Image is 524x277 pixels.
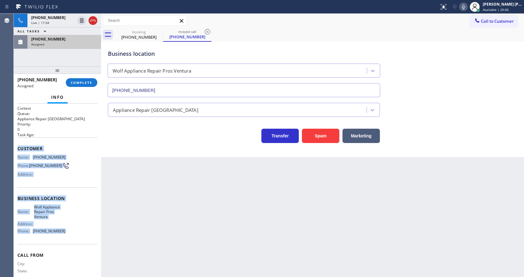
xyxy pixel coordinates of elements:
[108,83,380,97] input: Phone Number
[115,30,163,34] div: booking
[17,132,97,137] h2: Task Age:
[481,18,514,24] span: Call to Customer
[342,129,380,143] button: Marketing
[17,269,34,273] span: State:
[17,261,34,266] span: City:
[17,155,33,160] span: Name:
[17,29,40,33] span: ALL TASKS
[483,7,509,12] span: Available | 20:06
[17,83,33,88] span: Assigned
[51,94,64,100] span: Info
[17,229,33,233] span: Phone:
[113,67,191,74] div: Wolf Appliance Repair Pros Ventura
[47,91,68,103] button: Info
[17,172,34,177] span: Address:
[302,129,339,143] button: Spam
[115,28,163,42] div: (703) 509-3065
[108,50,380,58] div: Business location
[14,27,52,35] button: ALL TASKS
[17,106,97,111] h1: Context
[17,127,97,132] p: 0
[17,163,29,168] span: Phone:
[17,116,97,122] p: Appliance Repair [GEOGRAPHIC_DATA]
[89,16,97,25] button: Hang up
[17,209,34,214] span: Name:
[113,106,198,113] div: Appliance Repair [GEOGRAPHIC_DATA]
[77,16,86,25] button: Hold Customer
[31,36,65,42] span: [PHONE_NUMBER]
[34,205,65,219] span: Wolf Appliance Repair Pros Ventura
[17,195,97,201] span: Business location
[17,146,97,151] span: Customer
[31,15,65,20] span: [PHONE_NUMBER]
[66,78,97,87] button: COMPLETE
[261,129,299,143] button: Transfer
[17,252,97,258] span: Call From
[31,42,44,46] span: Assigned
[31,21,49,25] span: Live | 17:58
[71,80,92,85] span: COMPLETE
[164,29,211,34] div: missed call
[17,77,57,83] span: [PHONE_NUMBER]
[17,122,97,127] h2: Priority:
[164,34,211,40] div: [PHONE_NUMBER]
[103,16,187,26] input: Search
[459,2,468,11] button: Mute
[29,163,62,168] span: [PHONE_NUMBER]
[470,15,518,27] button: Call to Customer
[33,155,65,160] span: [PHONE_NUMBER]
[17,111,97,116] h2: Queue:
[115,34,163,40] div: [PHONE_NUMBER]
[483,2,522,7] div: [PERSON_NAME] [PERSON_NAME]
[164,28,211,41] div: (805) 512-8987
[17,222,34,226] span: Address:
[33,229,65,233] span: [PHONE_NUMBER]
